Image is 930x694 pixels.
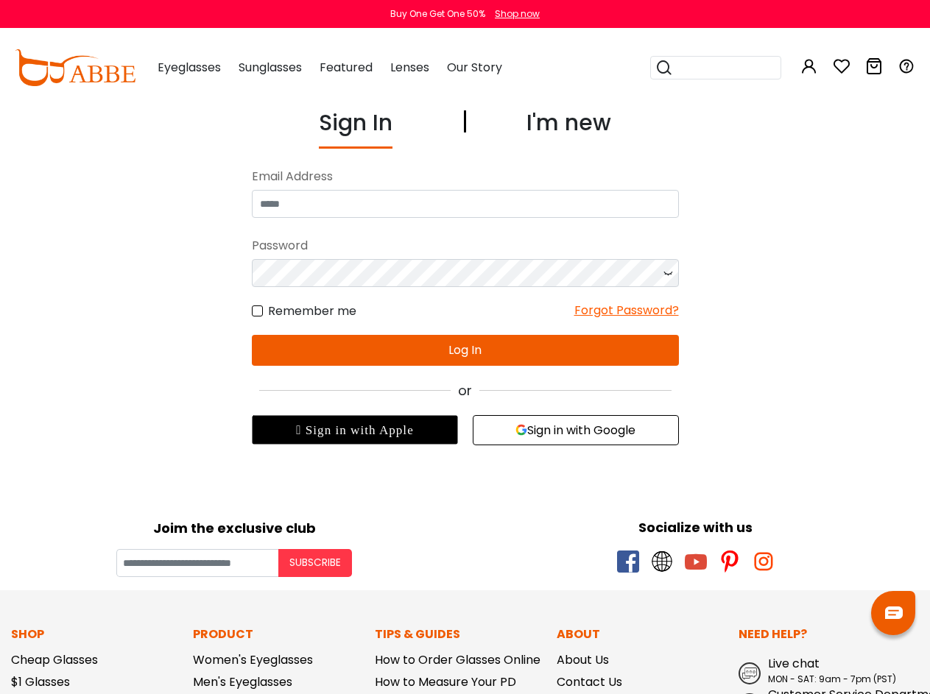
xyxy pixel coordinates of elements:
[719,550,741,573] span: pinterest
[557,626,724,643] p: About
[320,59,373,76] span: Featured
[768,673,896,685] span: MON - SAT: 9am - 7pm (PST)
[15,49,135,86] img: abbeglasses.com
[239,59,302,76] span: Sunglasses
[473,517,920,537] div: Socialize with us
[375,626,542,643] p: Tips & Guides
[574,302,679,320] div: Forgot Password?
[375,651,540,668] a: How to Order Glasses Online
[193,651,313,668] a: Women's Eyeglasses
[11,673,70,690] a: $1 Glasses
[375,673,516,690] a: How to Measure Your PD
[158,59,221,76] span: Eyeglasses
[11,515,458,538] div: Joim the exclusive club
[390,59,429,76] span: Lenses
[768,655,820,672] span: Live chat
[473,415,679,445] button: Sign in with Google
[557,651,609,668] a: About Us
[252,335,679,366] button: Log In
[193,673,292,690] a: Men's Eyeglasses
[487,7,540,20] a: Shop now
[193,626,360,643] p: Product
[885,606,903,619] img: chat
[495,7,540,21] div: Shop now
[252,380,679,400] div: or
[651,550,673,573] span: twitter
[278,549,352,577] button: Subscribe
[685,550,707,573] span: youtube
[252,415,458,445] div: Sign in with Apple
[252,163,679,190] div: Email Address
[557,673,622,690] a: Contact Us
[617,550,639,573] span: facebook
[526,106,611,149] div: I'm new
[447,59,502,76] span: Our Story
[252,233,679,259] div: Password
[753,550,775,573] span: instagram
[252,302,356,320] label: Remember me
[390,7,485,21] div: Buy One Get One 50%
[116,549,278,577] input: Your email
[739,626,919,643] p: Need Help?
[11,626,178,643] p: Shop
[739,655,919,686] a: Live chat MON - SAT: 9am - 7pm (PST)
[319,106,392,149] div: Sign In
[11,651,98,668] a: Cheap Glasses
